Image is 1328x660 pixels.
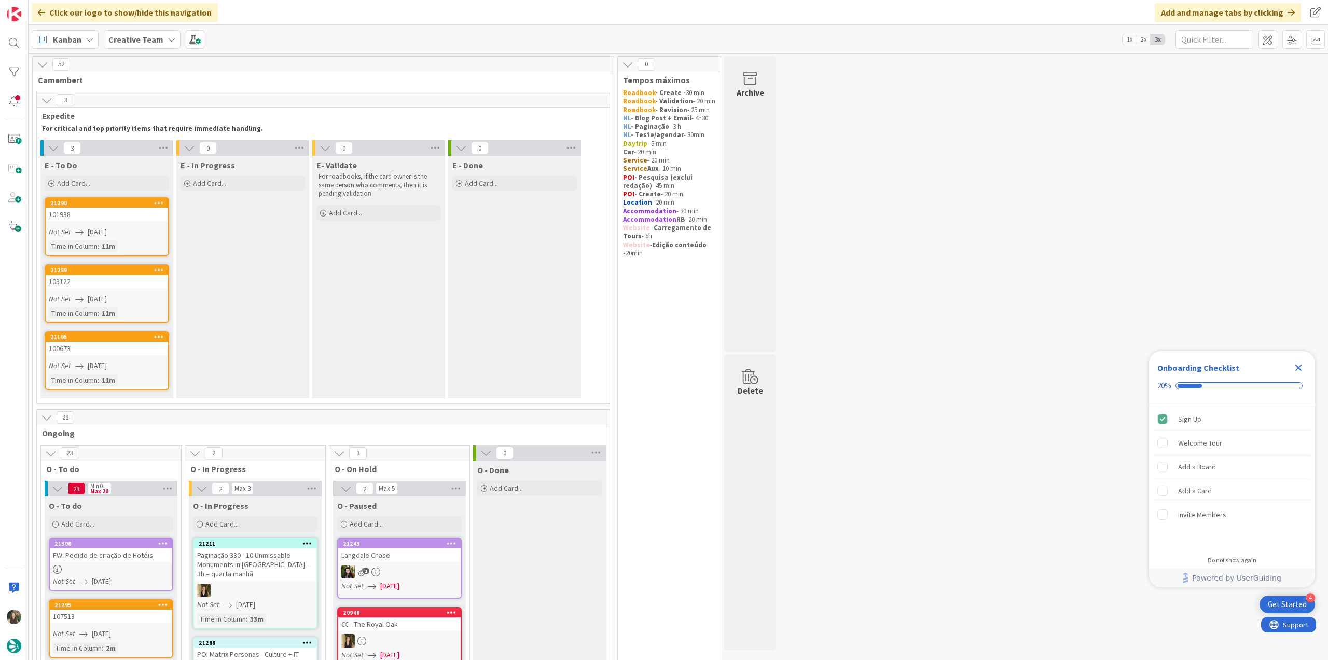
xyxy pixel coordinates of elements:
strong: Accommodation [623,207,676,215]
span: [DATE] [92,576,111,587]
strong: - Teste/agendar [631,130,684,139]
div: 21289 [46,265,168,275]
span: O - On Hold [335,464,457,474]
span: [DATE] [88,360,107,371]
div: Langdale Chase [338,548,461,562]
span: Add Card... [465,179,498,188]
div: SP [194,584,316,597]
div: 21211 [194,539,316,548]
span: 23 [67,482,85,495]
span: 0 [496,447,514,459]
div: 21290 [50,199,168,207]
div: Max 5 [379,486,395,491]
div: 20940 [338,608,461,617]
strong: - Paginação [631,122,669,131]
a: 21211Paginação 330 - 10 Unmissable Monuments in [GEOGRAPHIC_DATA] - 3h – quarta manhãSPNot Set[DA... [193,538,317,629]
a: 21195100673Not Set[DATE]Time in Column:11m [45,331,169,390]
div: 21290 [46,198,168,208]
div: 107513 [50,610,172,623]
div: FW: Pedido de criação de Hotéis [50,548,172,562]
strong: - Revision [655,105,687,114]
strong: Edição conteúdo - [623,240,708,258]
div: Sign Up [1178,413,1201,425]
div: 21195 [50,333,168,341]
i: Not Set [49,294,71,303]
span: Kanban [53,33,81,46]
span: Powered by UserGuiding [1192,572,1281,584]
strong: Accommodation [623,215,676,224]
span: 2 [356,482,374,495]
span: O - Paused [337,501,377,511]
div: 21211 [199,540,316,547]
div: Close Checklist [1290,359,1307,376]
img: IG [7,610,21,624]
div: Max 3 [234,486,251,491]
span: Add Card... [205,519,239,529]
p: - 20min [623,241,715,258]
strong: Carregamento de Tours [623,223,713,240]
strong: Roadbook [623,88,655,97]
p: - 3 h [623,123,715,131]
span: 3 [349,447,367,460]
strong: - Create - [655,88,686,97]
span: 2x [1137,34,1151,45]
div: €€ - The Royal Oak [338,617,461,631]
strong: Website [623,240,650,249]
i: Not Set [341,581,364,590]
div: Add a Board [1178,461,1216,473]
div: BC [338,565,461,578]
div: Onboarding Checklist [1157,361,1239,374]
span: O - Done [477,465,509,475]
span: O - To do [49,501,82,511]
div: Welcome Tour [1178,437,1222,449]
strong: POI [623,173,634,182]
div: Checklist progress: 20% [1157,381,1307,390]
strong: - Validation [655,97,693,105]
p: - 20 min [623,156,715,165]
p: - 30 min [623,207,715,215]
strong: Roadbook [623,105,655,114]
span: E - In Progress [181,160,235,170]
div: 21243Langdale Chase [338,539,461,562]
p: - 20 min [623,97,715,105]
span: 3 [57,94,74,106]
span: O - In Progress [193,501,248,511]
strong: - Create [634,190,661,198]
span: [DATE] [92,628,111,639]
span: Add Card... [61,519,94,529]
div: Time in Column [53,642,102,654]
strong: - Pesquisa (exclui redação) [623,173,694,190]
span: 0 [199,142,217,154]
strong: Service [623,156,647,165]
div: 11m [99,307,118,319]
span: Add Card... [57,179,90,188]
span: : [246,613,247,625]
strong: NL [623,114,631,123]
span: Add Card... [490,483,523,493]
p: - - 6h [623,224,715,241]
span: 1 [363,568,369,574]
div: 20940 [343,609,461,616]
img: SP [197,584,211,597]
div: 21195 [46,332,168,342]
div: 21288 [199,639,316,646]
div: SP [338,634,461,648]
span: [DATE] [88,293,107,304]
span: : [98,374,99,386]
span: Add Card... [329,208,362,218]
span: Support [22,2,47,14]
span: Ongoing [42,428,597,438]
p: - 20 min [623,190,715,198]
div: Open Get Started checklist, remaining modules: 4 [1260,596,1315,613]
div: Min 0 [90,483,103,489]
div: 11m [99,374,118,386]
div: 21300 [54,540,172,547]
i: Not Set [53,576,75,586]
p: - 4h30 [623,114,715,123]
span: 28 [57,411,74,424]
div: Sign Up is complete. [1153,408,1311,430]
div: Time in Column [197,613,246,625]
span: 0 [335,142,353,154]
span: 1x [1123,34,1137,45]
img: avatar [7,639,21,653]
